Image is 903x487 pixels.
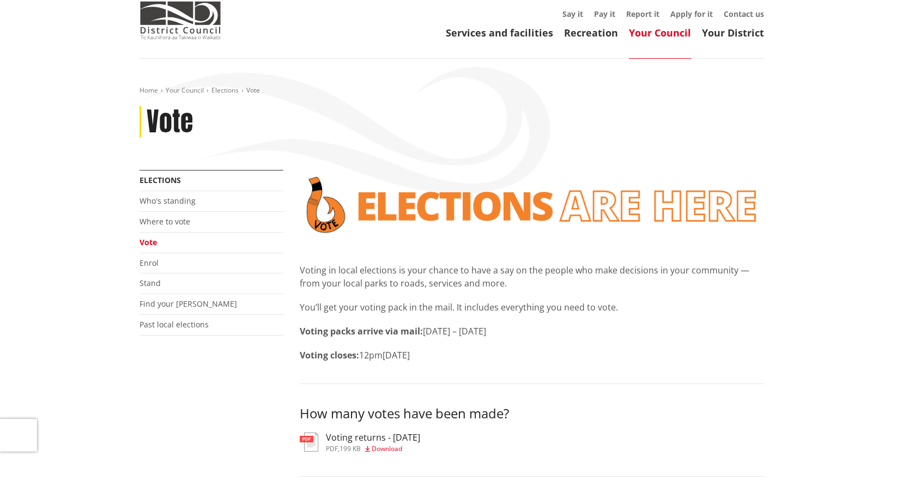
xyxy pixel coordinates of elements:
a: Voting returns - [DATE] pdf,199 KB Download [300,433,420,452]
a: Services and facilities [446,26,553,39]
a: Elections [211,86,239,95]
a: Your District [702,26,764,39]
a: Who's standing [140,196,196,206]
iframe: Messenger Launcher [853,441,892,480]
a: Report it [626,9,659,19]
span: Vote [246,86,260,95]
a: Contact us [724,9,764,19]
img: Vote banner transparent [300,170,764,240]
a: Stand [140,278,161,288]
h1: Vote [147,106,193,138]
a: Your Council [629,26,691,39]
img: document-pdf.svg [300,433,318,452]
a: Enrol [140,258,159,268]
a: Elections [140,175,181,185]
a: Where to vote [140,216,190,227]
a: Apply for it [670,9,713,19]
a: Recreation [564,26,618,39]
strong: Voting closes: [300,349,359,361]
h3: Voting returns - [DATE] [326,433,420,443]
p: [DATE] – [DATE] [300,325,764,338]
p: You’ll get your voting pack in the mail. It includes everything you need to vote. [300,301,764,314]
a: Home [140,86,158,95]
a: Pay it [594,9,615,19]
span: 12pm[DATE] [359,349,410,361]
a: Your Council [166,86,204,95]
span: Download [372,444,402,453]
p: Voting in local elections is your chance to have a say on the people who make decisions in your c... [300,264,764,290]
a: Vote [140,237,157,247]
nav: breadcrumb [140,86,764,95]
a: Past local elections [140,319,209,330]
a: Find your [PERSON_NAME] [140,299,237,309]
strong: Voting packs arrive via mail: [300,325,423,337]
span: pdf [326,444,338,453]
div: , [326,446,420,452]
a: Say it [562,9,583,19]
span: 199 KB [340,444,361,453]
h3: How many votes have been made? [300,406,764,422]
